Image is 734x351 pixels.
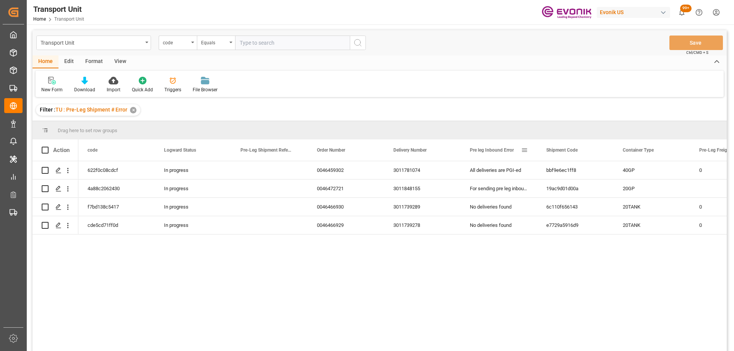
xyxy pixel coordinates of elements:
div: 19ac9d01d00a [537,180,614,197]
button: open menu [36,36,151,50]
div: 622f0c08cdcf [78,161,155,179]
span: Container Type [623,147,654,153]
span: 99+ [680,5,692,12]
div: Transport Unit [41,37,143,47]
button: show 100 new notifications [673,4,690,21]
button: open menu [159,36,197,50]
div: code [163,37,189,46]
span: TU : Pre-Leg Shipment # Error [55,107,127,113]
div: Download [74,86,95,93]
div: Press SPACE to select this row. [32,198,78,216]
button: Evonik US [597,5,673,19]
div: Press SPACE to select this row. [32,216,78,235]
div: File Browser [193,86,218,93]
div: ✕ [130,107,136,113]
span: Delivery Number [393,147,427,153]
div: No deliveries found [461,198,537,216]
div: Format [80,55,109,68]
div: 20TANK [614,216,690,234]
div: In progress [155,180,231,197]
div: Triggers [164,86,181,93]
div: No deliveries found [461,216,537,234]
img: Evonik-brand-mark-Deep-Purple-RGB.jpeg_1700498283.jpeg [542,6,591,19]
div: cde5cd71ff0d [78,216,155,234]
div: 3011739289 [384,198,461,216]
button: search button [350,36,366,50]
div: bbf9e6ec1ff8 [537,161,614,179]
div: 20TANK [614,198,690,216]
div: All deliveries are PGI-ed [461,161,537,179]
div: f7bd138c5417 [78,198,155,216]
div: For sending pre leg inbound messages: For pre leg object: Missed Keys: Pre-Leg Freight Cost Amount [461,180,537,197]
div: In progress [155,161,231,179]
div: e7729a5916d9 [537,216,614,234]
span: Filter : [40,107,55,113]
div: Transport Unit [33,3,84,15]
div: 20GP [614,180,690,197]
div: Edit [58,55,80,68]
div: 0046472721 [308,180,384,197]
span: Ctrl/CMD + S [686,50,708,55]
div: Action [53,147,70,154]
span: Pre leg Inbound Error [470,147,514,153]
button: Save [669,36,723,50]
div: Equals [201,37,227,46]
span: Order Number [317,147,345,153]
div: Quick Add [132,86,153,93]
div: Press SPACE to select this row. [32,161,78,180]
button: Help Center [690,4,708,21]
span: code [88,147,97,153]
div: Evonik US [597,7,670,18]
button: open menu [197,36,235,50]
a: Home [33,16,46,22]
div: 0046466929 [308,216,384,234]
div: New Form [41,86,63,93]
div: View [109,55,132,68]
div: 3011848155 [384,180,461,197]
div: 6c110f656143 [537,198,614,216]
div: 40GP [614,161,690,179]
div: 4a88c2062430 [78,180,155,197]
span: Shipment Code [546,147,578,153]
div: 0046459302 [308,161,384,179]
div: Home [32,55,58,68]
span: Drag here to set row groups [58,128,117,133]
span: Logward Status [164,147,196,153]
div: In progress [155,216,231,234]
input: Type to search [235,36,350,50]
div: In progress [155,198,231,216]
div: Import [107,86,120,93]
span: Pre-Leg Shipment Reference Evonik [240,147,292,153]
div: 0046466930 [308,198,384,216]
div: 3011739278 [384,216,461,234]
div: Press SPACE to select this row. [32,180,78,198]
div: 3011781074 [384,161,461,179]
